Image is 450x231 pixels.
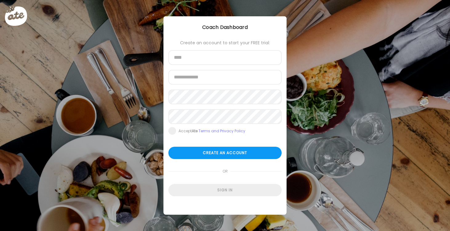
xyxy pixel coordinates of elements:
span: or [220,165,230,177]
div: Coach Dashboard [163,24,287,31]
div: Create an account [168,147,282,159]
b: Ate [192,128,198,133]
div: Accept [179,129,245,133]
a: Terms and Privacy Policy [199,128,245,133]
div: Create an account to start your FREE trial: [168,40,282,45]
div: Sign in [168,184,282,196]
